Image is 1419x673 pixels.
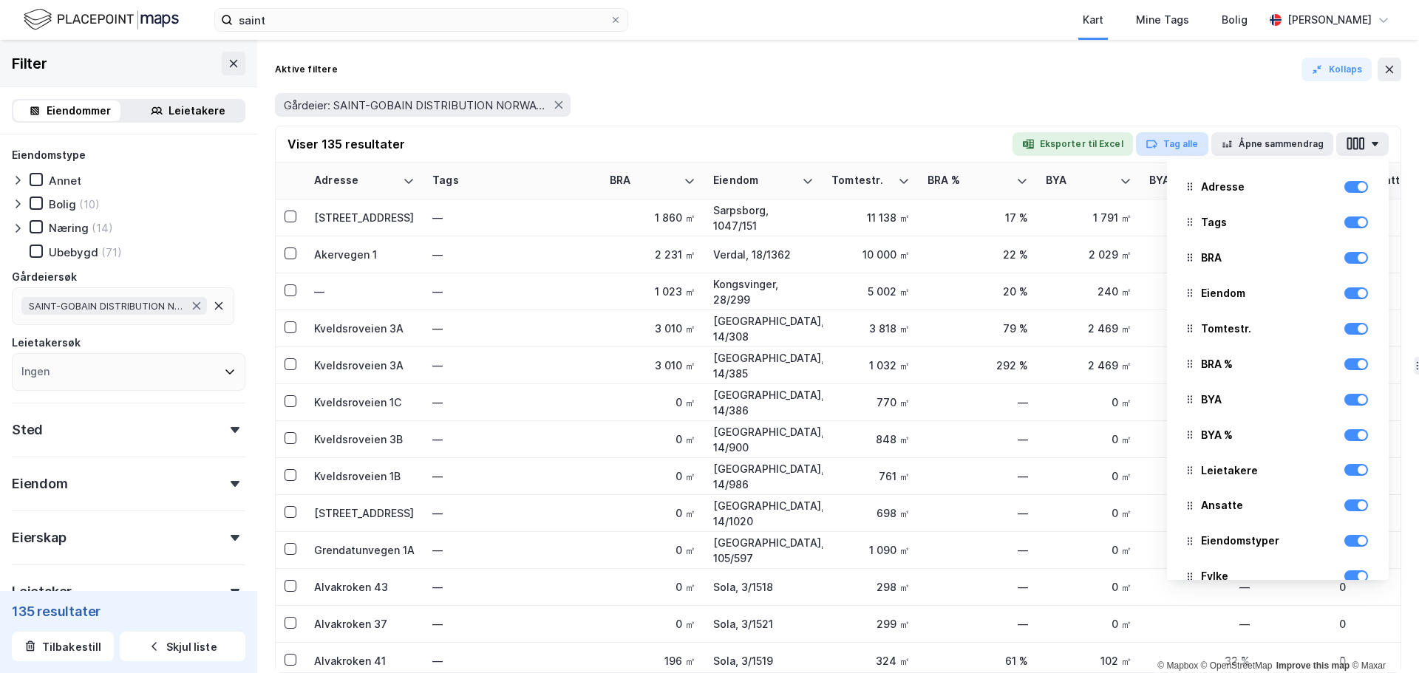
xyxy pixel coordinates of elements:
div: BYA [1201,391,1222,409]
div: Kveldsroveien 3B [314,431,415,447]
div: [GEOGRAPHIC_DATA], 14/386 [713,387,814,418]
div: Adresse [314,174,397,188]
div: [GEOGRAPHIC_DATA], 14/308 [713,313,814,344]
div: Alvakroken 43 [314,579,415,595]
input: Søk på adresse, matrikkel, gårdeiere, leietakere eller personer [233,9,610,31]
div: 16 % [1149,210,1250,225]
div: (71) [101,245,122,259]
div: 1 032 ㎡ [831,358,910,373]
div: 0 ㎡ [610,468,695,484]
div: — [928,542,1028,558]
div: Alvakroken 41 [314,653,415,669]
div: Adresse [1201,178,1245,196]
div: Bolig [1222,11,1248,29]
div: BRA % [928,174,1010,188]
button: Tilbakestill [12,632,114,661]
div: Fylke [1179,560,1377,592]
div: Eiendom [1201,284,1245,302]
a: Improve this map [1276,660,1350,671]
div: Kveldsroveien 3A [314,358,415,373]
div: Eiendomstyper [1179,525,1377,557]
div: Annet [49,174,81,188]
div: Leietakersøk [12,334,81,352]
div: Eiendomstyper [1201,532,1279,550]
div: 65 % [1149,321,1250,336]
div: [PERSON_NAME] [1287,11,1372,29]
div: 0 ㎡ [1046,468,1132,484]
div: — [928,468,1028,484]
img: logo.f888ab2527a4732fd821a326f86c7f29.svg [24,7,179,33]
div: 196 ㎡ [610,653,695,669]
div: Alvakroken 37 [314,616,415,632]
div: 761 ㎡ [831,468,910,484]
div: Sola, 3/1519 [713,653,814,669]
div: [GEOGRAPHIC_DATA], 14/385 [713,350,814,381]
div: — [1149,542,1250,558]
div: — [432,539,592,562]
div: BYA % [1179,419,1377,451]
div: 3 818 ㎡ [831,321,910,336]
div: — [432,465,592,488]
div: 298 ㎡ [831,579,910,595]
button: Åpne sammendrag [1211,132,1334,156]
div: (14) [92,221,113,235]
div: — [1149,394,1250,410]
div: BRA [610,174,678,188]
div: — [432,575,592,599]
div: Leietakere [1179,454,1377,487]
div: Ingen [21,363,50,380]
div: BYA % [1149,174,1232,188]
div: Ansatte [1179,489,1377,522]
div: — [432,317,592,341]
div: Fylke [1201,567,1228,585]
div: Filter [12,52,47,75]
div: — [432,206,592,230]
div: 0 [1267,653,1346,669]
div: 102 ㎡ [1046,653,1132,669]
button: Skjul liste [120,632,245,661]
div: 20 % [1149,247,1250,262]
div: [GEOGRAPHIC_DATA], 14/1020 [713,498,814,529]
div: Sted [12,421,43,439]
div: BYA [1046,174,1114,188]
div: — [432,428,592,451]
div: 0 ㎡ [610,394,695,410]
div: Eiendom [12,475,68,493]
div: Tags [432,174,592,188]
a: Mapbox [1157,660,1198,671]
div: — [432,502,592,525]
div: Tomtestr. [831,174,892,188]
div: 2 469 ㎡ [1046,358,1132,373]
div: BRA [1201,249,1222,267]
div: Kongsvinger, 28/299 [713,276,814,307]
div: 324 ㎡ [831,653,910,669]
div: 2 231 ㎡ [610,247,695,262]
div: Gårdeiersøk [12,268,77,286]
div: Akervegen 1 [314,247,415,262]
div: [STREET_ADDRESS] [314,210,415,225]
div: Tags [1201,213,1227,231]
div: 0 ㎡ [610,579,695,595]
div: 292 % [928,358,1028,373]
div: 2 469 ㎡ [1046,321,1132,336]
div: [STREET_ADDRESS] [314,505,415,521]
div: BYA [1179,383,1377,416]
div: Kveldsroveien 1B [314,468,415,484]
div: — [432,354,592,378]
button: Eksporter til Excel [1013,132,1133,156]
div: Næring [49,221,89,235]
div: Mine Tags [1136,11,1189,29]
div: Kontrollprogram for chat [1345,602,1419,673]
div: 20 % [928,284,1028,299]
div: Eiendom [713,174,796,188]
div: Kveldsroveien 3A [314,321,415,336]
div: 61 % [928,653,1028,669]
div: 100 % [1149,358,1250,373]
div: Grendatunvegen 1A [314,542,415,558]
div: — [1149,431,1250,447]
div: 79 % [928,321,1028,336]
div: 1 023 ㎡ [610,284,695,299]
div: [GEOGRAPHIC_DATA], 14/900 [713,424,814,455]
div: Eiendomstype [12,146,86,164]
div: 22 % [928,247,1028,262]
